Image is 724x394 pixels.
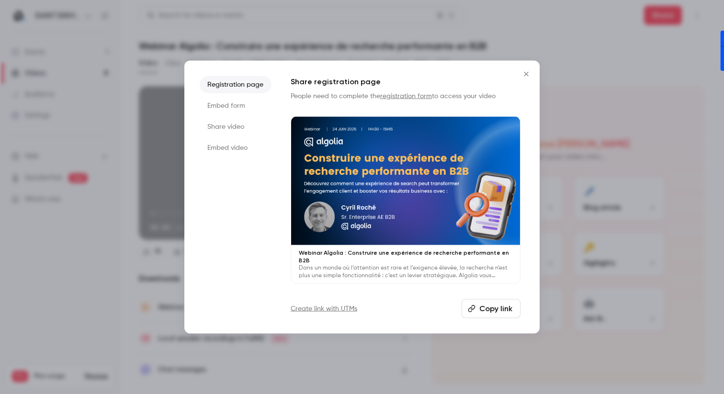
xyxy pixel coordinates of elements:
a: Webinar Algolia : Construire une expérience de recherche performante en B2BDans un monde où l’att... [291,116,520,284]
h1: Share registration page [291,76,520,87]
p: People need to complete the to access your video [291,91,520,101]
button: Close [517,64,536,83]
li: Share video [200,118,271,135]
li: Embed video [200,139,271,156]
a: Create link with UTMs [291,304,357,314]
li: Embed form [200,97,271,114]
p: Webinar Algolia : Construire une expérience de recherche performante en B2B [299,249,512,264]
li: Registration page [200,76,271,93]
a: registration form [380,92,432,99]
p: Dans un monde où l’attention est rare et l’exigence élevée, la recherche n’est plus une simple fo... [299,264,512,280]
button: Copy link [462,299,520,318]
